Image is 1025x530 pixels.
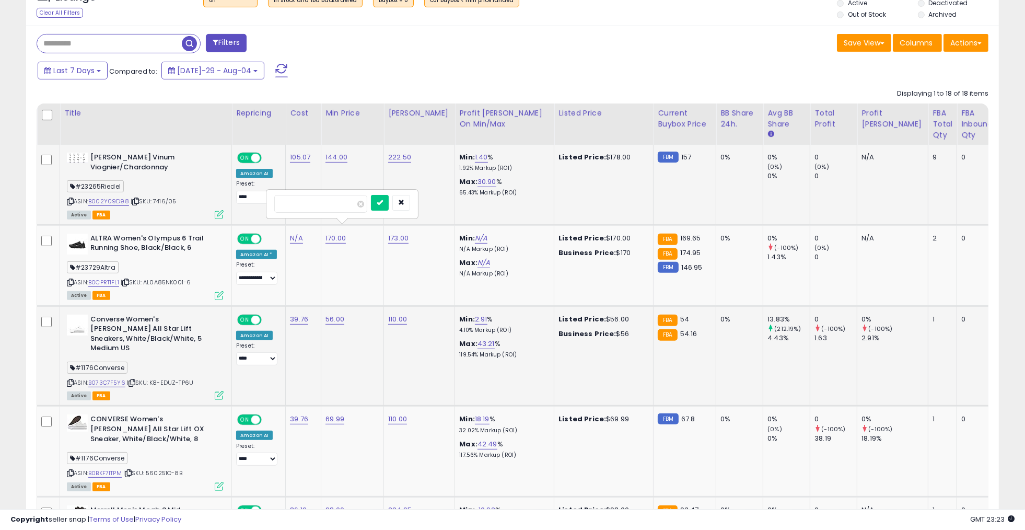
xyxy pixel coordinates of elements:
div: Displaying 1 to 18 of 18 items [897,89,988,99]
small: FBM [658,262,678,273]
div: Preset: [236,443,277,466]
small: (0%) [814,244,829,252]
span: Compared to: [109,66,157,76]
small: (-100%) [821,325,845,333]
div: % [459,177,546,197]
b: Min: [459,152,475,162]
b: Business Price: [558,329,616,339]
span: OFF [260,315,277,324]
b: Listed Price: [558,414,606,424]
div: [PERSON_NAME] [388,108,450,119]
div: 0% [861,315,928,324]
label: Archived [929,10,957,19]
small: (-100%) [774,244,798,252]
div: 0% [767,434,810,443]
a: Privacy Policy [135,514,181,524]
div: 0% [720,414,755,424]
div: ASIN: [67,315,224,399]
b: [PERSON_NAME] Vinum Viognier/Chardonnay [90,153,217,175]
div: ASIN: [67,234,224,299]
a: 30.90 [477,177,496,187]
p: N/A Markup (ROI) [459,246,546,253]
div: 0 [814,252,857,262]
div: Clear All Filters [37,8,83,18]
div: $170.00 [558,234,645,243]
small: FBA [658,248,677,260]
span: 54 [680,314,689,324]
b: Business Price: [558,248,616,258]
a: B0CPRT1FL1 [88,278,119,287]
button: [DATE]-29 - Aug-04 [161,62,264,79]
div: 1 [933,315,949,324]
button: Filters [206,34,247,52]
span: FBA [92,391,110,400]
span: OFF [260,234,277,243]
b: Min: [459,233,475,243]
b: Min: [459,314,475,324]
b: Listed Price: [558,314,606,324]
span: OFF [260,154,277,163]
b: Listed Price: [558,152,606,162]
b: Max: [459,439,477,449]
div: 38.19 [814,434,857,443]
b: Listed Price: [558,233,606,243]
span: All listings currently available for purchase on Amazon [67,291,91,300]
p: 65.43% Markup (ROI) [459,189,546,197]
span: ON [238,234,251,243]
div: 0 [961,153,989,162]
small: (-100%) [868,325,892,333]
div: $69.99 [558,414,645,424]
div: 0% [767,171,810,181]
span: All listings currently available for purchase on Amazon [67,482,91,491]
small: (-100%) [821,425,845,433]
div: 0 [814,153,857,162]
div: % [459,339,546,359]
a: 105.07 [290,152,310,163]
span: #23729Altra [67,261,119,273]
a: 2.91 [475,314,487,325]
div: % [459,440,546,459]
span: FBA [92,211,110,220]
div: Listed Price [558,108,649,119]
img: 2181FoMUrwL._SL40_.jpg [67,315,88,336]
div: 0% [767,153,810,162]
p: 32.02% Markup (ROI) [459,427,546,434]
span: 157 [681,152,691,162]
span: ON [238,416,251,424]
small: FBA [658,315,677,326]
a: 39.76 [290,314,308,325]
span: | SKU: 7416/05 [131,197,176,205]
a: 222.50 [388,152,411,163]
b: Max: [459,339,477,349]
div: Total Profit [814,108,853,130]
p: 1.92% Markup (ROI) [459,165,546,172]
div: Preset: [236,342,277,366]
a: N/A [475,233,487,244]
div: $178.00 [558,153,645,162]
div: 0% [767,414,810,424]
div: $170 [558,248,645,258]
div: 0 [814,315,857,324]
span: | SKU: 560251C-8B [123,469,182,477]
a: B0BKF71TPM [88,469,122,478]
div: seller snap | | [10,515,181,525]
span: | SKU: K8-EDUZ-TP6U [127,378,193,387]
b: Max: [459,258,477,268]
div: 0% [720,315,755,324]
div: N/A [861,153,920,162]
div: Preset: [236,261,277,285]
div: Avg BB Share [767,108,806,130]
img: 31wt3vRLh8L._SL40_.jpg [67,414,88,432]
div: Min Price [325,108,379,119]
th: The percentage added to the cost of goods (COGS) that forms the calculator for Min & Max prices. [455,103,554,145]
strong: Copyright [10,514,49,524]
span: | SKU: AL0A85NK001-6 [121,278,191,286]
div: Profit [PERSON_NAME] on Min/Max [459,108,550,130]
div: Amazon AI * [236,250,277,259]
small: (0%) [767,163,782,171]
button: Save View [837,34,891,52]
a: 39.76 [290,414,308,424]
div: Current Buybox Price [658,108,712,130]
a: N/A [290,233,302,244]
small: (0%) [767,425,782,433]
